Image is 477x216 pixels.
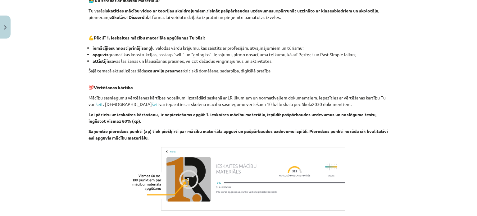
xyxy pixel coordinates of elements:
img: icon-close-lesson-0947bae3869378f0d4975bcd49f059093ad1ed9edebbc8119c70593378902aed.svg [4,25,7,30]
li: un angļu valodas vārdu krājumu, kas saistīts ar profesijām, atvaļinājumiem un tūrismu; [93,45,388,51]
b: Vērtēšanas kārtība [94,85,133,90]
b: Saņemtie pieredzes punkti (xp) tiek piešķirti par mācību materiāla apguvi un pašpārbaudes uzdevum... [89,128,388,140]
p: Tu varēsi , un , piemēram, vai platformā, lai veidotu dziļāku izpratni un pieņemtu pamatotas izvē... [89,7,388,21]
a: šeit [152,101,159,107]
strong: eSkolā [109,14,123,20]
b: Lai pārietu uz ieskaites kārtošanu, ir nepieciešams apgūt 1. ieskaites mācību materiālu, izpildīt... [89,112,376,124]
strong: pārrunāt uzzināto ar klasesbiedriem un skolotāju [278,8,378,13]
strong: attīstījis [93,58,110,64]
p: 💯 [89,78,388,91]
strong: skatīties mācību video ar teorijas skaidrojumiem [106,8,206,13]
p: Mācību sasniegumu vērtēšanas kārtības noteikumi izstrādāti saskaņā ar LR likumiem un normatīvajie... [89,94,388,108]
li: gramatikas konstrukcijas, tostarp “will” un “going to” lietojumu, pirmo nosacījuma teikumu, kā ar... [93,51,388,58]
strong: Discord [129,14,144,20]
strong: risināt pašpārbaudes uzdevumus [207,8,273,13]
li: savas lasīšanas un klausīšanās prasmes, veicot dažādus vingrinājumus un aktivitātes. [93,58,388,64]
a: šeit [96,101,103,107]
p: Šajā tematā aktualizētas šādas kritiskā domāšana, sadarbība, digitālā pratība [89,67,388,74]
strong: apguvis [93,52,108,57]
strong: iemācījies [93,45,113,51]
strong: nostiprinājis [118,45,144,51]
strong: Pēc šī 1. ieskaites mācību materiāla apgūšanas Tu būsi: [94,35,205,40]
p: 💪 [89,34,388,41]
strong: caurviju prasmes: [148,68,184,73]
